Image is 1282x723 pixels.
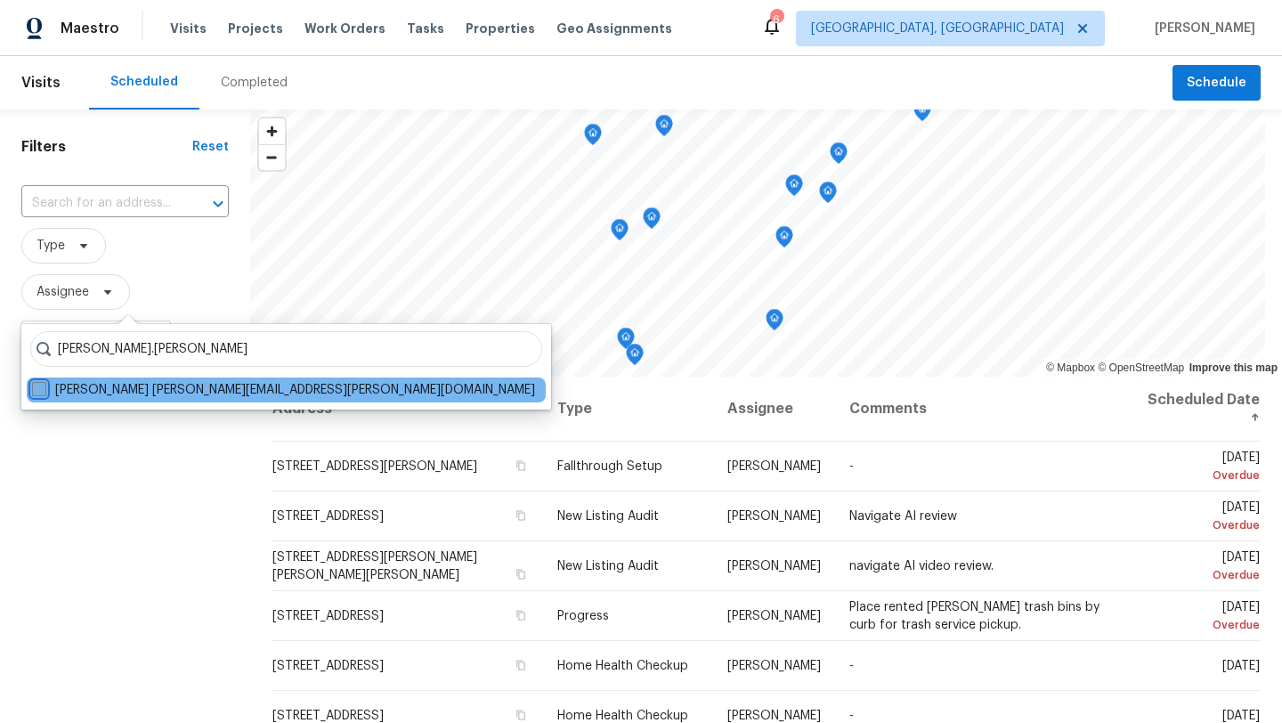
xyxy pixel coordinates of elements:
button: Copy Address [513,566,529,582]
input: Search for an address... [21,190,179,217]
div: Completed [221,74,288,92]
span: [PERSON_NAME] [727,710,821,722]
div: Map marker [819,182,837,209]
div: Overdue [1146,616,1260,634]
span: Maestro [61,20,119,37]
label: [PERSON_NAME] [PERSON_NAME][EMAIL_ADDRESS][PERSON_NAME][DOMAIN_NAME] [32,381,535,399]
div: Map marker [785,175,803,202]
canvas: Map [250,110,1265,377]
div: Map marker [830,142,848,170]
span: navigate AI video review. [849,560,994,573]
span: [STREET_ADDRESS][PERSON_NAME] [272,460,477,473]
th: Assignee [713,377,835,442]
span: [PERSON_NAME] [1148,20,1255,37]
span: [DATE] [1146,601,1260,634]
span: Home Health Checkup [557,710,688,722]
span: Projects [228,20,283,37]
span: [GEOGRAPHIC_DATA], [GEOGRAPHIC_DATA] [811,20,1064,37]
button: Copy Address [513,458,529,474]
span: New Listing Audit [557,510,659,523]
span: Tasks [407,22,444,35]
a: Improve this map [1189,361,1278,374]
span: [DATE] [1222,710,1260,722]
div: Overdue [1146,566,1260,584]
button: Copy Address [513,657,529,673]
span: [DATE] [1222,660,1260,672]
span: - [849,460,854,473]
span: [STREET_ADDRESS] [272,510,384,523]
span: Visits [170,20,207,37]
a: Mapbox [1046,361,1095,374]
span: Work Orders [304,20,385,37]
span: Visits [21,63,61,102]
div: Map marker [655,115,673,142]
span: Navigate AI review [849,510,957,523]
span: Zoom out [259,145,285,170]
div: Reset [192,138,229,156]
span: Assignee [37,283,89,301]
span: [STREET_ADDRESS] [272,710,384,722]
span: Home Health Checkup [557,660,688,672]
th: Type [543,377,713,442]
span: [STREET_ADDRESS][PERSON_NAME][PERSON_NAME][PERSON_NAME] [272,551,477,581]
span: Schedule [1187,72,1246,94]
button: Zoom in [259,118,285,144]
div: Map marker [643,207,661,235]
div: Overdue [1146,467,1260,484]
span: [DATE] [1146,551,1260,584]
span: [PERSON_NAME] [727,510,821,523]
a: OpenStreetMap [1098,361,1184,374]
h1: Filters [21,138,192,156]
button: Zoom out [259,144,285,170]
th: Scheduled Date ↑ [1132,377,1261,442]
div: Overdue [1146,516,1260,534]
span: Type [37,237,65,255]
span: Properties [466,20,535,37]
span: Fallthrough Setup [557,460,662,473]
span: Place rented [PERSON_NAME] trash bins by curb for trash service pickup. [849,601,1099,631]
button: Copy Address [513,607,529,623]
div: 6 [770,11,783,28]
div: Map marker [766,309,783,337]
span: - [849,710,854,722]
span: [PERSON_NAME] [727,610,821,622]
button: Copy Address [513,707,529,723]
span: New Listing Audit [557,560,659,573]
span: [STREET_ADDRESS] [272,660,384,672]
div: Map marker [913,100,931,127]
div: Map marker [617,328,635,355]
span: - [849,660,854,672]
span: [PERSON_NAME] [727,460,821,473]
div: Map marker [584,124,602,151]
div: Map marker [775,226,793,254]
div: Map marker [611,219,629,247]
span: [PERSON_NAME] [727,660,821,672]
span: [STREET_ADDRESS] [272,610,384,622]
button: Schedule [1172,65,1261,102]
div: Scheduled [110,73,178,91]
span: Geo Assignments [556,20,672,37]
span: [DATE] [1146,501,1260,534]
th: Comments [835,377,1132,442]
span: [PERSON_NAME] [727,560,821,573]
button: Copy Address [513,508,529,524]
div: Map marker [626,344,644,371]
span: Progress [557,610,609,622]
span: [DATE] [1146,451,1260,484]
button: Open [206,191,231,216]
